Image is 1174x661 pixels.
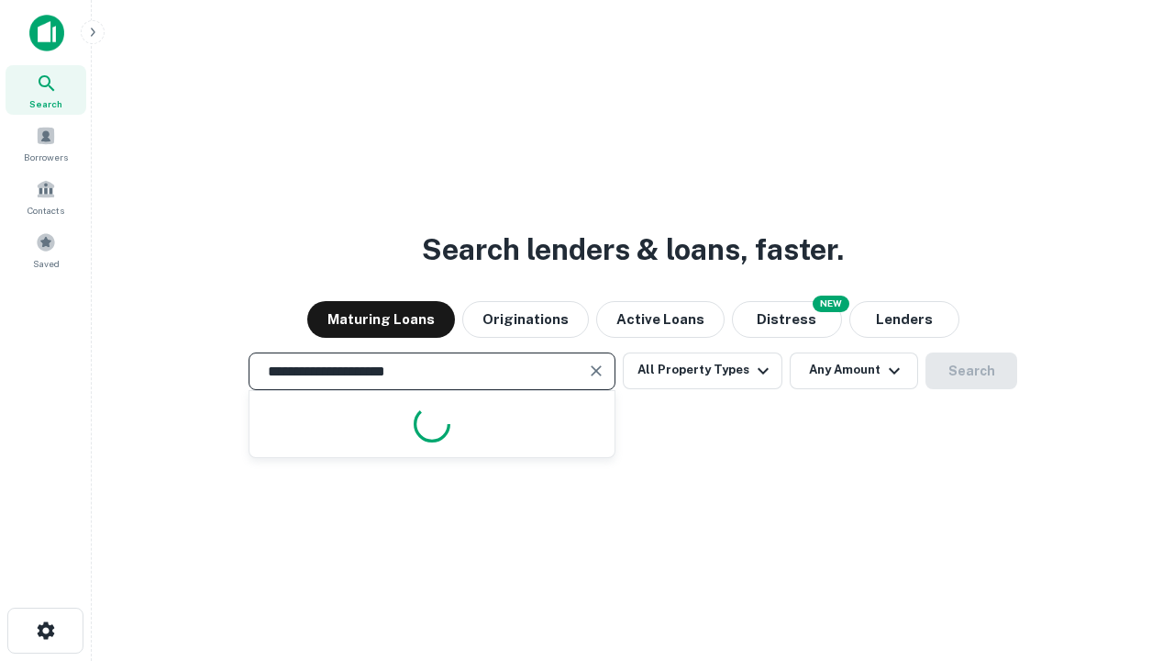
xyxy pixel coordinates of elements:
button: Originations [462,301,589,338]
button: Active Loans [596,301,725,338]
a: Contacts [6,172,86,221]
span: Saved [33,256,60,271]
button: Any Amount [790,353,918,389]
div: NEW [813,296,849,312]
span: Borrowers [24,150,68,164]
a: Search [6,65,86,115]
h3: Search lenders & loans, faster. [422,228,844,272]
button: All Property Types [623,353,782,389]
button: Clear [583,358,609,384]
img: capitalize-icon.png [29,15,64,51]
button: Lenders [849,301,959,338]
button: Search distressed loans with lien and other non-mortgage details. [732,301,842,338]
a: Borrowers [6,118,86,168]
span: Search [29,96,62,111]
a: Saved [6,225,86,274]
span: Contacts [28,203,64,218]
button: Maturing Loans [307,301,455,338]
iframe: Chat Widget [1082,514,1174,602]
